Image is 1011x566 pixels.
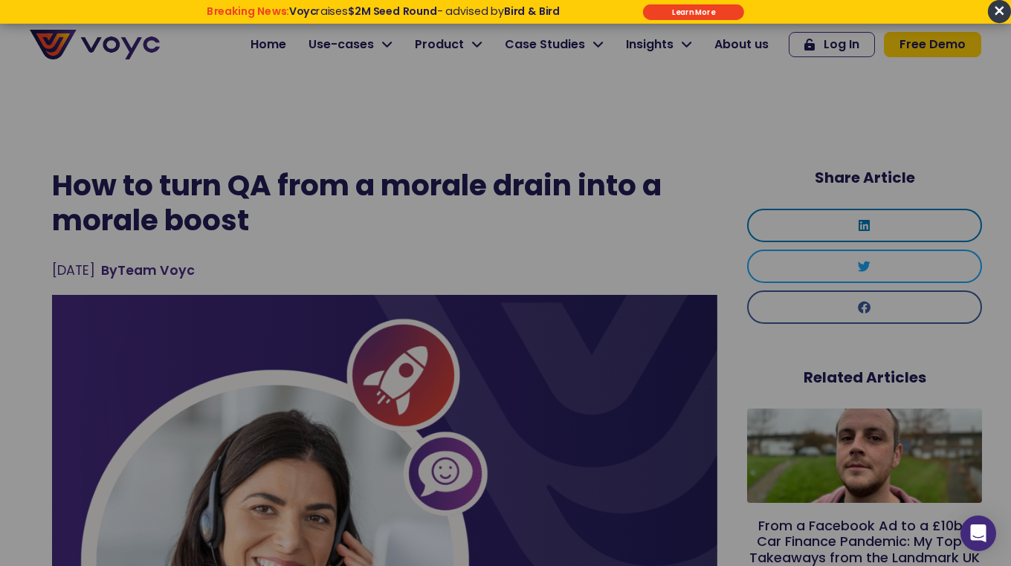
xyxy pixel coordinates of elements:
strong: Bird & Bird [504,4,560,19]
div: Submit [643,4,744,19]
span: raises - advised by [289,4,560,19]
strong: $2M Seed Round [348,4,437,19]
strong: Breaking News: [207,4,288,19]
strong: Voyc [289,4,316,19]
div: Breaking News: Voyc raises $2M Seed Round - advised by Bird & Bird [153,4,613,30]
div: Open Intercom Messenger [960,515,996,551]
